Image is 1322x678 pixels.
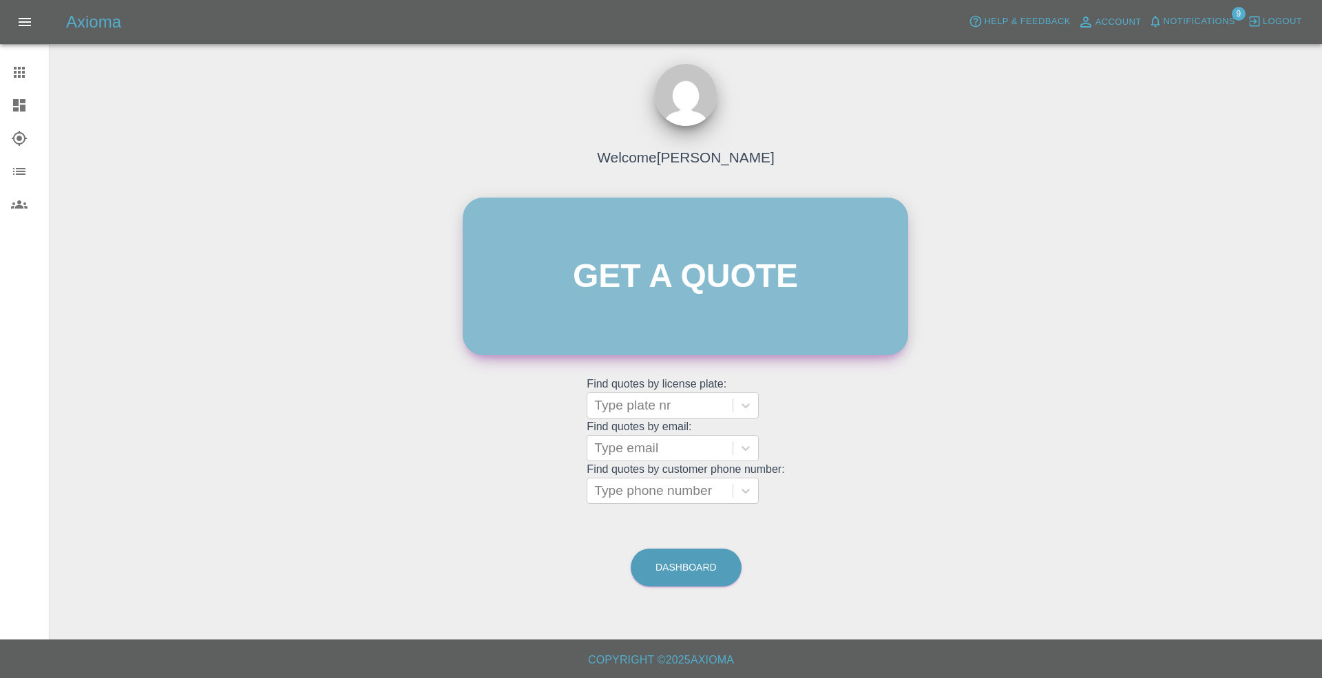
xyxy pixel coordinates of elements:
a: Account [1074,11,1145,33]
h4: Welcome [PERSON_NAME] [597,147,774,168]
grid: Find quotes by customer phone number: [587,463,784,504]
button: Help & Feedback [965,11,1073,32]
grid: Find quotes by email: [587,421,784,461]
h5: Axioma [66,11,121,33]
span: Help & Feedback [984,14,1070,30]
span: Notifications [1164,14,1235,30]
span: 9 [1232,7,1246,21]
button: Notifications [1145,11,1239,32]
img: ... [655,64,717,126]
span: Account [1095,14,1142,30]
a: Dashboard [631,549,742,586]
button: Open drawer [8,6,41,39]
button: Logout [1244,11,1305,32]
a: Get a quote [463,198,908,355]
span: Logout [1263,14,1302,30]
grid: Find quotes by license plate: [587,378,784,419]
h6: Copyright © 2025 Axioma [11,650,1311,670]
